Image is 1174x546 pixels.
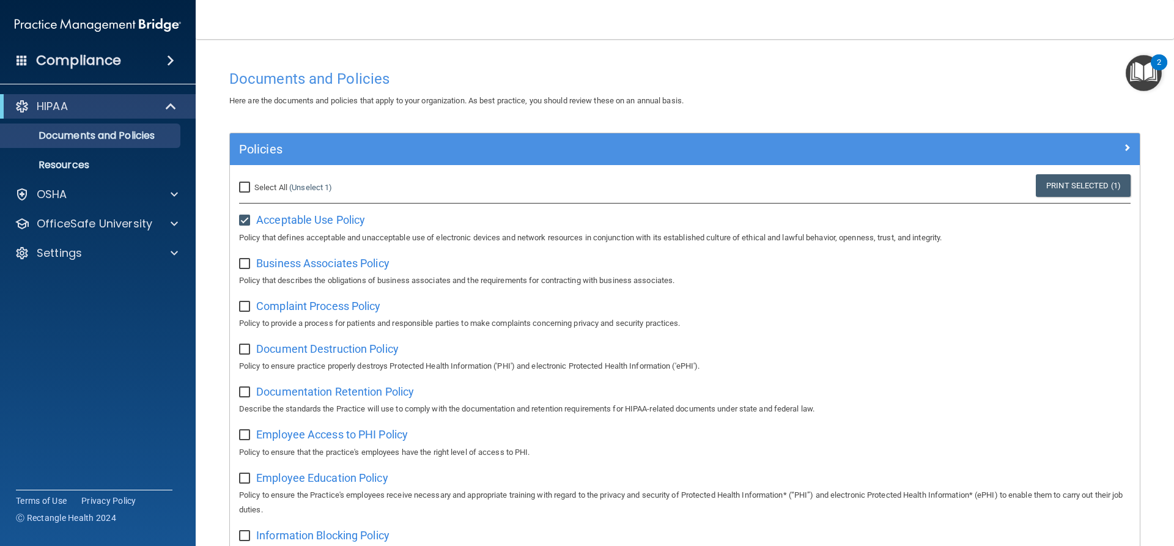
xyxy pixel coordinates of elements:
p: Documents and Policies [8,130,175,142]
span: Employee Access to PHI Policy [256,428,408,441]
a: OfficeSafe University [15,216,178,231]
a: HIPAA [15,99,177,114]
img: PMB logo [15,13,181,37]
a: Privacy Policy [81,495,136,507]
span: Acceptable Use Policy [256,213,365,226]
p: Policy to provide a process for patients and responsible parties to make complaints concerning pr... [239,316,1131,331]
span: Business Associates Policy [256,257,389,270]
a: (Unselect 1) [289,183,332,192]
a: OSHA [15,187,178,202]
span: Employee Education Policy [256,471,388,484]
div: 2 [1157,62,1161,78]
h4: Compliance [36,52,121,69]
p: Resources [8,159,175,171]
p: Policy that defines acceptable and unacceptable use of electronic devices and network resources i... [239,231,1131,245]
p: OSHA [37,187,67,202]
a: Print Selected (1) [1036,174,1131,197]
h5: Policies [239,142,903,156]
p: Policy to ensure the Practice's employees receive necessary and appropriate training with regard ... [239,488,1131,517]
p: Policy to ensure that the practice's employees have the right level of access to PHI. [239,445,1131,460]
a: Terms of Use [16,495,67,507]
p: OfficeSafe University [37,216,152,231]
a: Settings [15,246,178,260]
span: Documentation Retention Policy [256,385,414,398]
p: Policy to ensure practice properly destroys Protected Health Information ('PHI') and electronic P... [239,359,1131,374]
p: Policy that describes the obligations of business associates and the requirements for contracting... [239,273,1131,288]
span: Document Destruction Policy [256,342,399,355]
a: Policies [239,139,1131,159]
p: Describe the standards the Practice will use to comply with the documentation and retention requi... [239,402,1131,416]
span: Ⓒ Rectangle Health 2024 [16,512,116,524]
span: Complaint Process Policy [256,300,380,312]
input: Select All (Unselect 1) [239,183,253,193]
p: HIPAA [37,99,68,114]
span: Select All [254,183,287,192]
p: Settings [37,246,82,260]
span: Here are the documents and policies that apply to your organization. As best practice, you should... [229,96,684,105]
button: Open Resource Center, 2 new notifications [1126,55,1162,91]
span: Information Blocking Policy [256,529,389,542]
h4: Documents and Policies [229,71,1140,87]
